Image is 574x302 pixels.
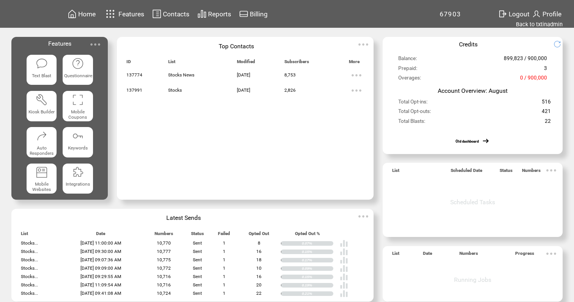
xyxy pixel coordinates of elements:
[258,240,260,246] span: 8
[302,283,333,288] div: 0.19%
[36,166,48,179] img: mobile-websites.svg
[392,251,399,259] span: List
[356,37,371,52] img: ellypsis.svg
[80,274,121,279] span: [DATE] 09:29:55 AM
[349,68,364,83] img: ellypsis.svg
[208,10,231,18] span: Reports
[340,248,348,256] img: poll%20-%20white.svg
[295,231,320,240] span: Opted Out %
[237,87,250,93] span: [DATE]
[302,250,333,254] div: 0.15%
[256,249,262,254] span: 16
[28,109,55,114] span: Kiosk Builder
[168,59,175,68] span: List
[32,73,51,78] span: Text Blast
[63,55,93,85] a: Questionnaire
[21,249,38,254] span: Stocks...
[451,168,482,176] span: Scheduled Date
[193,257,202,262] span: Sent
[340,273,348,281] img: poll%20-%20white.svg
[544,163,559,178] img: ellypsis.svg
[27,91,57,121] a: Kiosk Builder
[398,118,425,127] span: Total Blasts:
[223,257,225,262] span: 1
[68,9,77,19] img: home.svg
[500,168,512,176] span: Status
[284,87,296,93] span: 2,826
[78,10,96,18] span: Home
[440,10,461,18] span: 67903
[256,282,262,288] span: 20
[284,59,309,68] span: Subscribers
[80,282,121,288] span: [DATE] 11:09:54 AM
[553,40,567,48] img: refresh.png
[256,265,262,271] span: 10
[532,9,541,19] img: profile.svg
[302,275,333,279] div: 0.15%
[450,199,495,206] span: Scheduled Tasks
[80,257,121,262] span: [DATE] 09:07:36 AM
[72,166,84,179] img: integrations.svg
[21,240,38,246] span: Stocks...
[522,168,541,176] span: Numbers
[64,73,92,78] span: Questionnaire
[223,291,225,296] span: 1
[509,10,530,18] span: Logout
[340,289,348,298] img: poll%20-%20white.svg
[168,87,182,93] span: Stocks
[542,10,561,18] span: Profile
[249,231,269,240] span: Opted Out
[193,240,202,246] span: Sent
[459,251,478,259] span: Numbers
[193,249,202,254] span: Sent
[392,168,399,176] span: List
[423,251,432,259] span: Date
[223,282,225,288] span: 1
[193,291,202,296] span: Sent
[504,55,547,65] span: 899,823 / 900,000
[544,65,547,75] span: 3
[21,257,38,262] span: Stocks...
[72,94,84,106] img: coupons.svg
[68,145,88,151] span: Keywords
[157,249,171,254] span: 10,777
[498,9,507,19] img: exit.svg
[531,8,563,20] a: Profile
[340,256,348,264] img: poll%20-%20white.svg
[398,108,431,118] span: Total Opt-outs:
[157,240,171,246] span: 10,770
[544,246,559,261] img: ellypsis.svg
[88,37,103,52] img: ellypsis.svg
[118,10,144,18] span: Features
[126,59,131,68] span: ID
[237,59,255,68] span: Modified
[104,8,117,20] img: features.svg
[438,87,508,94] span: Account Overview: August
[284,72,296,78] span: 8,753
[72,57,84,70] img: questionnaire.svg
[515,251,534,259] span: Progress
[256,291,262,296] span: 22
[223,240,225,246] span: 1
[197,9,207,19] img: chart.svg
[516,21,563,28] a: Back to txtinadmin
[72,130,84,142] img: keywords.svg
[151,8,191,20] a: Contacts
[36,130,48,142] img: auto-responders.svg
[168,72,194,78] span: Stocks News
[250,10,268,18] span: Billing
[68,109,87,120] span: Mobile Coupons
[193,282,202,288] span: Sent
[545,118,551,127] span: 22
[218,231,230,240] span: Failed
[398,75,421,84] span: Overages:
[223,249,225,254] span: 1
[21,274,38,279] span: Stocks...
[302,291,333,296] div: 0.21%
[398,55,417,65] span: Balance:
[80,265,121,271] span: [DATE] 09:09:00 AM
[27,55,57,85] a: Text Blast
[356,209,371,224] img: ellypsis.svg
[542,99,551,108] span: 516
[155,231,173,240] span: Numbers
